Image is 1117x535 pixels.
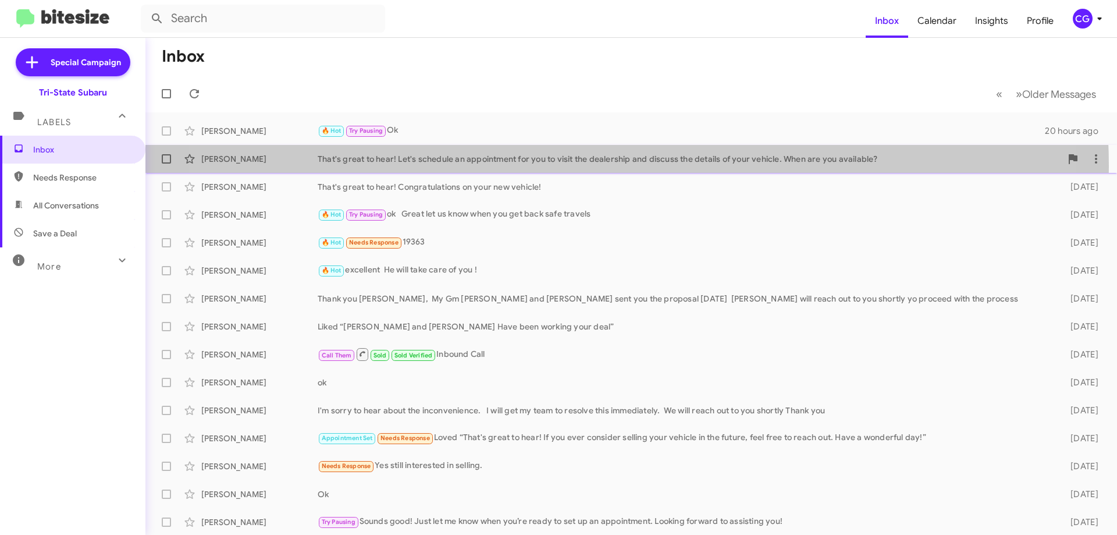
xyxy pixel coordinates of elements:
div: [DATE] [1052,460,1108,472]
div: That's great to hear! Let's schedule an appointment for you to visit the dealership and discuss t... [318,153,1061,165]
div: I'm sorry to hear about the inconvenience. I will get my team to resolve this immediately. We wil... [318,405,1052,416]
div: [PERSON_NAME] [201,293,318,304]
div: ok [318,377,1052,388]
span: Sold [373,352,387,359]
span: More [37,261,61,272]
div: Loved “That's great to hear! If you ever consider selling your vehicle in the future, feel free t... [318,431,1052,445]
div: [PERSON_NAME] [201,125,318,137]
div: Yes still interested in selling. [318,459,1052,473]
div: [DATE] [1052,237,1108,249]
div: Sounds good! Just let me know when you’re ready to set up an appointment. Looking forward to assi... [318,515,1052,529]
span: Call Them [322,352,352,359]
div: Inbound Call [318,347,1052,362]
div: That's great to hear! Congratulations on your new vehicle! [318,181,1052,193]
div: CG [1073,9,1093,29]
a: Insights [966,4,1018,38]
div: [PERSON_NAME] [201,237,318,249]
div: [PERSON_NAME] [201,433,318,444]
div: [DATE] [1052,433,1108,444]
div: [DATE] [1052,488,1108,500]
span: 🔥 Hot [322,127,341,134]
h1: Inbox [162,47,205,66]
span: Needs Response [349,239,399,246]
div: Tri-State Subaru [39,87,107,98]
div: [DATE] [1052,321,1108,332]
div: [DATE] [1052,293,1108,304]
span: 🔥 Hot [322,239,341,246]
span: Appointment Set [322,434,373,442]
div: [DATE] [1052,516,1108,528]
div: excellent He will take care of you ! [318,264,1052,277]
div: [DATE] [1052,209,1108,221]
div: 20 hours ago [1045,125,1108,137]
button: CG [1063,9,1104,29]
a: Special Campaign [16,48,130,76]
div: [PERSON_NAME] [201,488,318,500]
span: Try Pausing [349,211,383,218]
span: Special Campaign [51,56,121,68]
div: Ok [318,488,1052,500]
span: 🔥 Hot [322,211,341,218]
a: Inbox [866,4,908,38]
div: [PERSON_NAME] [201,349,318,360]
span: Try Pausing [322,518,355,526]
div: [DATE] [1052,349,1108,360]
span: Sold Verified [394,352,433,359]
div: [PERSON_NAME] [201,265,318,277]
div: [PERSON_NAME] [201,405,318,416]
span: Labels [37,117,71,127]
div: [DATE] [1052,181,1108,193]
span: 🔥 Hot [322,267,341,274]
span: Older Messages [1022,88,1096,101]
div: [PERSON_NAME] [201,516,318,528]
span: Needs Response [322,462,371,470]
div: 19363 [318,236,1052,249]
div: [PERSON_NAME] [201,209,318,221]
input: Search [141,5,385,33]
div: Thank you [PERSON_NAME], My Gm [PERSON_NAME] and [PERSON_NAME] sent you the proposal [DATE] [PERS... [318,293,1052,304]
span: Inbox [33,144,132,155]
div: ok Great let us know when you get back safe travels [318,208,1052,221]
nav: Page navigation example [990,82,1103,106]
div: [PERSON_NAME] [201,377,318,388]
span: » [1016,87,1022,101]
span: Try Pausing [349,127,383,134]
button: Next [1009,82,1103,106]
div: [PERSON_NAME] [201,321,318,332]
div: [PERSON_NAME] [201,460,318,472]
span: All Conversations [33,200,99,211]
div: Liked “[PERSON_NAME] and [PERSON_NAME] Have been working your deal” [318,321,1052,332]
div: [DATE] [1052,265,1108,277]
div: [PERSON_NAME] [201,181,318,193]
div: [DATE] [1052,405,1108,416]
div: [PERSON_NAME] [201,153,318,165]
a: Profile [1018,4,1063,38]
div: Ok [318,124,1045,137]
span: Save a Deal [33,228,77,239]
span: Needs Response [33,172,132,183]
span: « [996,87,1002,101]
button: Previous [989,82,1009,106]
a: Calendar [908,4,966,38]
span: Needs Response [380,434,430,442]
div: [DATE] [1052,377,1108,388]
